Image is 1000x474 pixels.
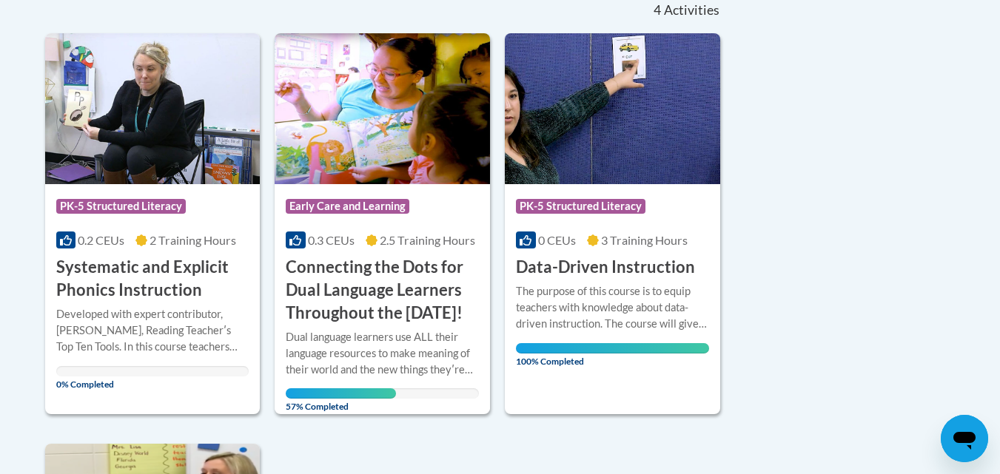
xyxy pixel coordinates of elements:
span: PK-5 Structured Literacy [516,199,645,214]
span: 4 [654,2,661,18]
div: Developed with expert contributor, [PERSON_NAME], Reading Teacherʹs Top Ten Tools. In this course... [56,306,249,355]
span: 2 Training Hours [150,233,236,247]
span: PK-5 Structured Literacy [56,199,186,214]
span: 2.5 Training Hours [380,233,475,247]
a: Course LogoPK-5 Structured Literacy0 CEUs3 Training Hours Data-Driven InstructionThe purpose of t... [505,33,720,414]
a: Course LogoEarly Care and Learning0.3 CEUs2.5 Training Hours Connecting the Dots for Dual Languag... [275,33,490,414]
span: 0.3 CEUs [308,233,355,247]
img: Course Logo [45,33,261,184]
div: The purpose of this course is to equip teachers with knowledge about data-driven instruction. The... [516,283,709,332]
img: Course Logo [275,33,490,184]
h3: Connecting the Dots for Dual Language Learners Throughout the [DATE]! [286,256,479,324]
iframe: Button to launch messaging window [941,415,988,462]
span: 100% Completed [516,343,709,367]
span: 0 CEUs [538,233,576,247]
div: Your progress [516,343,709,353]
div: Your progress [286,388,396,399]
span: 0.2 CEUs [78,233,124,247]
span: Activities [664,2,719,18]
a: Course LogoPK-5 Structured Literacy0.2 CEUs2 Training Hours Systematic and Explicit Phonics Instr... [45,33,261,414]
span: Early Care and Learning [286,199,409,214]
h3: Systematic and Explicit Phonics Instruction [56,256,249,302]
div: Dual language learners use ALL their language resources to make meaning of their world and the ne... [286,329,479,378]
span: 57% Completed [286,388,396,412]
img: Course Logo [505,33,720,184]
span: 3 Training Hours [601,233,688,247]
h3: Data-Driven Instruction [516,256,695,279]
